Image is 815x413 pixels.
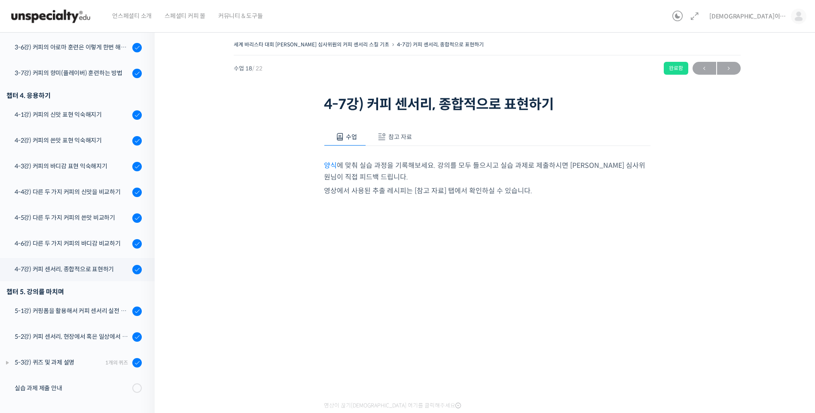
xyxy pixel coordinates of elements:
h1: 4-7강) 커피 센서리, 종합적으로 표현하기 [324,96,650,112]
a: 4-7강) 커피 센서리, 종합적으로 표현하기 [397,41,484,48]
span: ← [693,63,716,74]
a: 대화 [57,272,111,294]
div: 3-7강) 커피의 향미(플레이버) 훈련하는 방법 [15,68,130,78]
p: 영상에서 사용된 추출 레시피는 [참고 자료] 탭에서 확인하실 수 있습니다. [324,185,650,197]
div: 5-1강) 커핑폼을 활용해서 커피 센서리 실전 연습하기 [15,306,130,316]
span: 영상이 끊기[DEMOGRAPHIC_DATA] 여기를 클릭해주세요 [324,402,461,409]
span: 수업 18 [234,66,263,71]
span: 수업 [346,133,357,141]
div: 4-6강) 다른 두 가지 커피의 바디감 비교하기 [15,239,130,248]
span: [DEMOGRAPHIC_DATA]이라부러 [709,12,787,20]
div: 챕터 4. 응용하기 [6,90,142,101]
div: 1개의 퀴즈 [105,358,128,367]
a: ←이전 [693,62,716,75]
a: 세계 바리스타 대회 [PERSON_NAME] 심사위원의 커피 센서리 스킬 기초 [234,41,389,48]
span: 참고 자료 [388,133,412,141]
div: 4-5강) 다른 두 가지 커피의 쓴맛 비교하기 [15,213,130,222]
span: → [717,63,741,74]
p: 에 맞춰 실습 과정을 기록해보세요. 강의를 모두 들으시고 실습 과제로 제출하시면 [PERSON_NAME] 심사위원님이 직접 피드백 드립니다. [324,160,650,183]
div: 5-3강) 퀴즈 및 과제 설명 [15,358,103,367]
a: 다음→ [717,62,741,75]
span: 설정 [133,285,143,292]
a: 홈 [3,272,57,294]
span: 대화 [79,285,89,292]
div: 챕터 5. 강의를 마치며 [6,286,142,298]
div: 3-6강) 커피의 아로마 훈련은 이렇게 한번 해보세요 [15,43,130,52]
div: 4-2강) 커피의 쓴맛 표현 익숙해지기 [15,136,130,145]
span: 홈 [27,285,32,292]
div: 4-7강) 커피 센서리, 종합적으로 표현하기 [15,264,130,274]
div: 5-2강) 커피 센서리, 현장에서 혹은 일상에서 활용하기 [15,332,130,341]
div: 4-3강) 커피의 바디감 표현 익숙해지기 [15,161,130,171]
div: 4-4강) 다른 두 가지 커피의 신맛을 비교하기 [15,187,130,197]
span: / 22 [252,65,263,72]
a: 설정 [111,272,165,294]
a: 양식 [324,161,337,170]
div: 실습 과제 제출 안내 [15,383,130,393]
div: 완료함 [664,62,688,75]
div: 4-1강) 커피의 신맛 표현 익숙해지기 [15,110,130,119]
